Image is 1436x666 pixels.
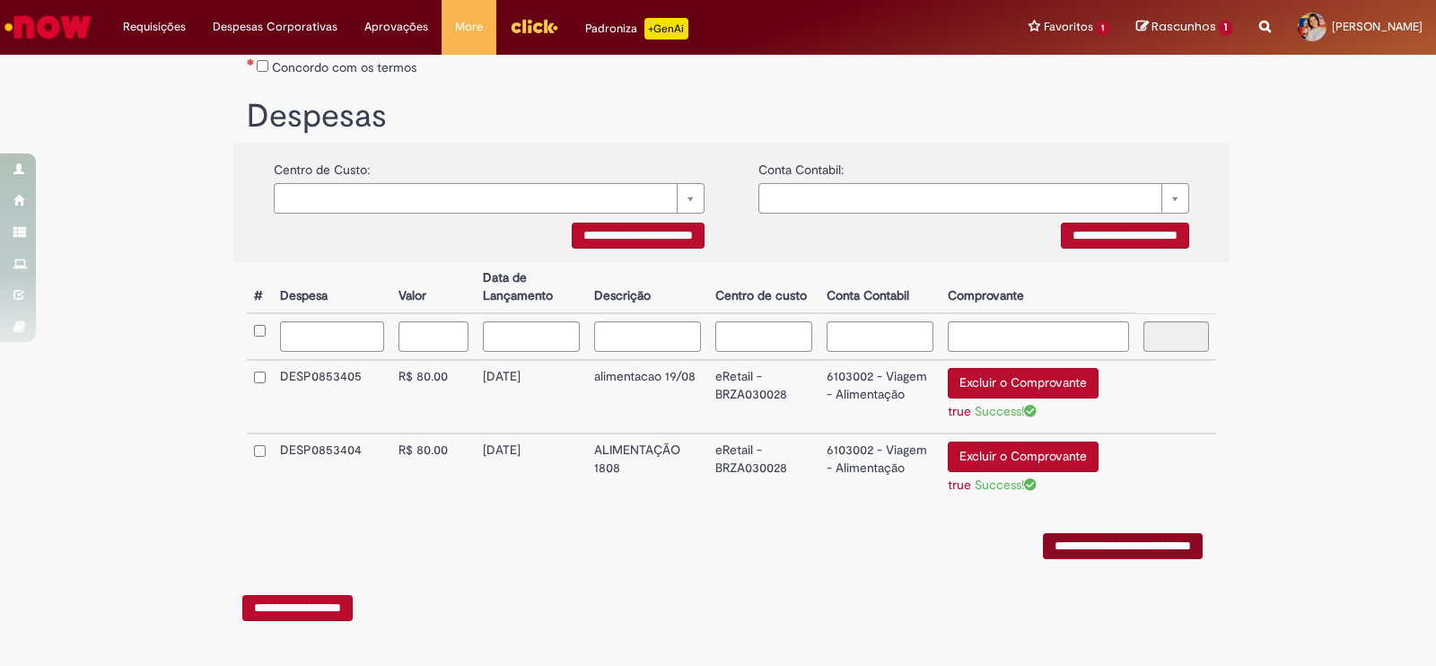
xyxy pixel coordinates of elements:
td: 6103002 - Viagem - Alimentação [819,360,941,434]
label: Concordo com os termos [272,58,416,76]
a: Rascunhos [1136,19,1232,36]
img: ServiceNow [2,9,94,45]
td: 6103002 - Viagem - Alimentação [819,434,941,506]
td: [DATE] [476,434,586,506]
a: Limpar campo {0} [758,183,1189,214]
span: Success! [975,403,1037,419]
span: Favoritos [1044,18,1093,36]
td: R$ 80.00 [391,360,477,434]
label: Centro de Custo: [274,152,370,179]
a: true [948,477,971,493]
span: Rascunhos [1151,18,1216,35]
a: true [948,403,971,419]
span: 1 [1097,21,1110,36]
td: Excluir o Comprovante true Success! [941,360,1136,434]
td: [DATE] [476,360,586,434]
td: R$ 80.00 [391,434,477,506]
td: ALIMENTAÇÃO 1808 [587,434,708,506]
th: # [247,262,273,313]
td: DESP0853404 [273,434,391,506]
td: eRetail - BRZA030028 [708,360,820,434]
img: click_logo_yellow_360x200.png [510,13,558,39]
span: 1 [1219,20,1232,36]
td: eRetail - BRZA030028 [708,434,820,506]
span: [PERSON_NAME] [1332,19,1423,34]
a: Limpar campo {0} [274,183,705,214]
th: Descrição [587,262,708,313]
th: Valor [391,262,477,313]
div: Padroniza [585,18,688,39]
th: Despesa [273,262,391,313]
p: +GenAi [644,18,688,39]
td: alimentacao 19/08 [587,360,708,434]
button: Excluir o Comprovante [948,442,1099,472]
button: Excluir o Comprovante [948,368,1099,399]
h1: Despesas [247,99,1216,135]
span: Requisições [123,18,186,36]
span: Despesas Corporativas [213,18,337,36]
th: Centro de custo [708,262,820,313]
th: Comprovante [941,262,1136,313]
th: Conta Contabil [819,262,941,313]
span: Success! [975,477,1037,493]
span: More [455,18,483,36]
th: Data de Lançamento [476,262,586,313]
td: DESP0853405 [273,360,391,434]
span: Aprovações [364,18,428,36]
td: Excluir o Comprovante true Success! [941,434,1136,506]
label: Conta Contabil: [758,152,844,179]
